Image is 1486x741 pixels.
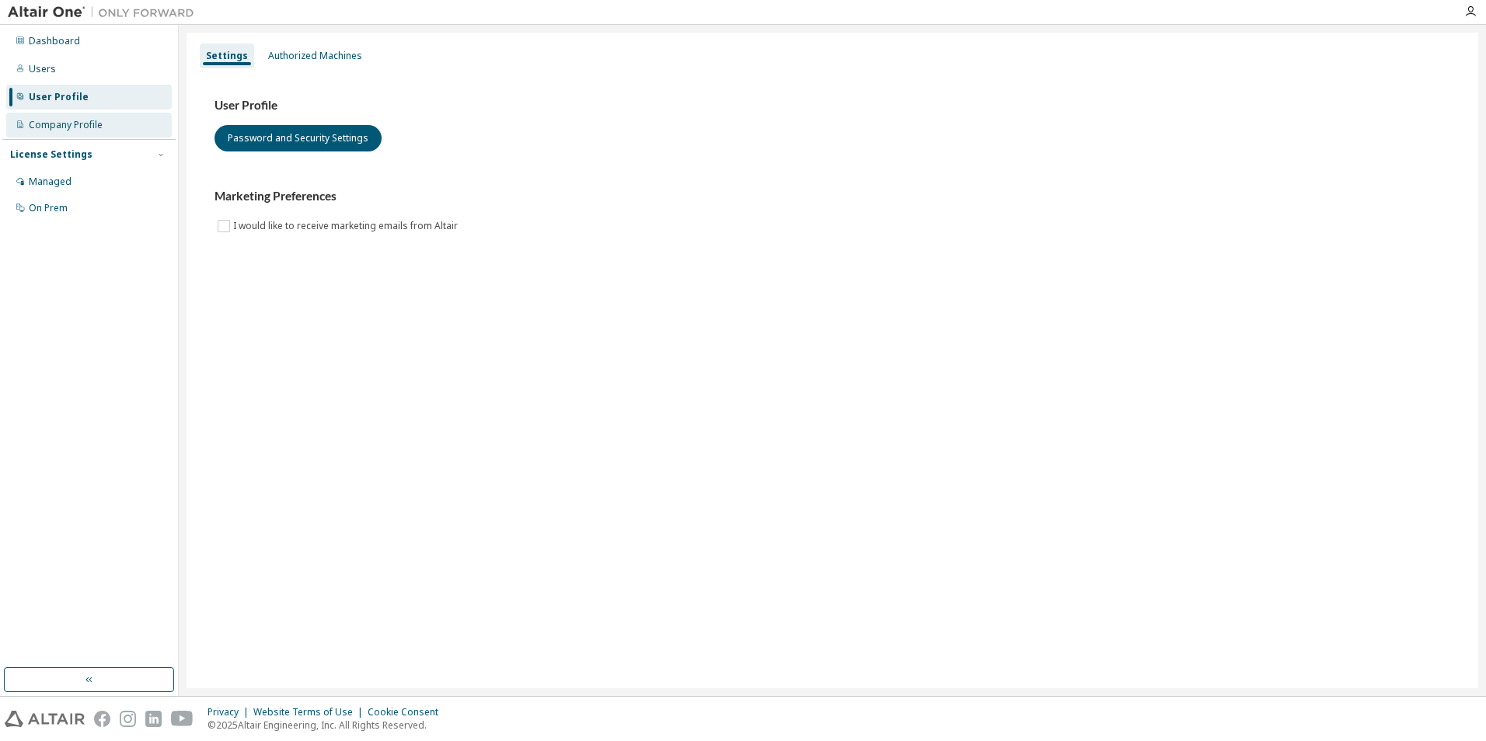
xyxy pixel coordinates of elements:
img: youtube.svg [171,711,194,727]
img: altair_logo.svg [5,711,85,727]
div: Dashboard [29,35,80,47]
p: © 2025 Altair Engineering, Inc. All Rights Reserved. [208,718,448,732]
div: On Prem [29,202,68,214]
div: Privacy [208,706,253,718]
div: Settings [206,50,248,62]
h3: Marketing Preferences [215,189,1450,204]
div: Website Terms of Use [253,706,368,718]
div: Authorized Machines [268,50,362,62]
div: Cookie Consent [368,706,448,718]
label: I would like to receive marketing emails from Altair [233,217,461,235]
div: Managed [29,176,72,188]
button: Password and Security Settings [215,125,382,151]
img: linkedin.svg [145,711,162,727]
img: instagram.svg [120,711,136,727]
img: facebook.svg [94,711,110,727]
h3: User Profile [215,98,1450,113]
div: User Profile [29,91,89,103]
div: Company Profile [29,119,103,131]
div: Users [29,63,56,75]
img: Altair One [8,5,202,20]
div: License Settings [10,148,92,161]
